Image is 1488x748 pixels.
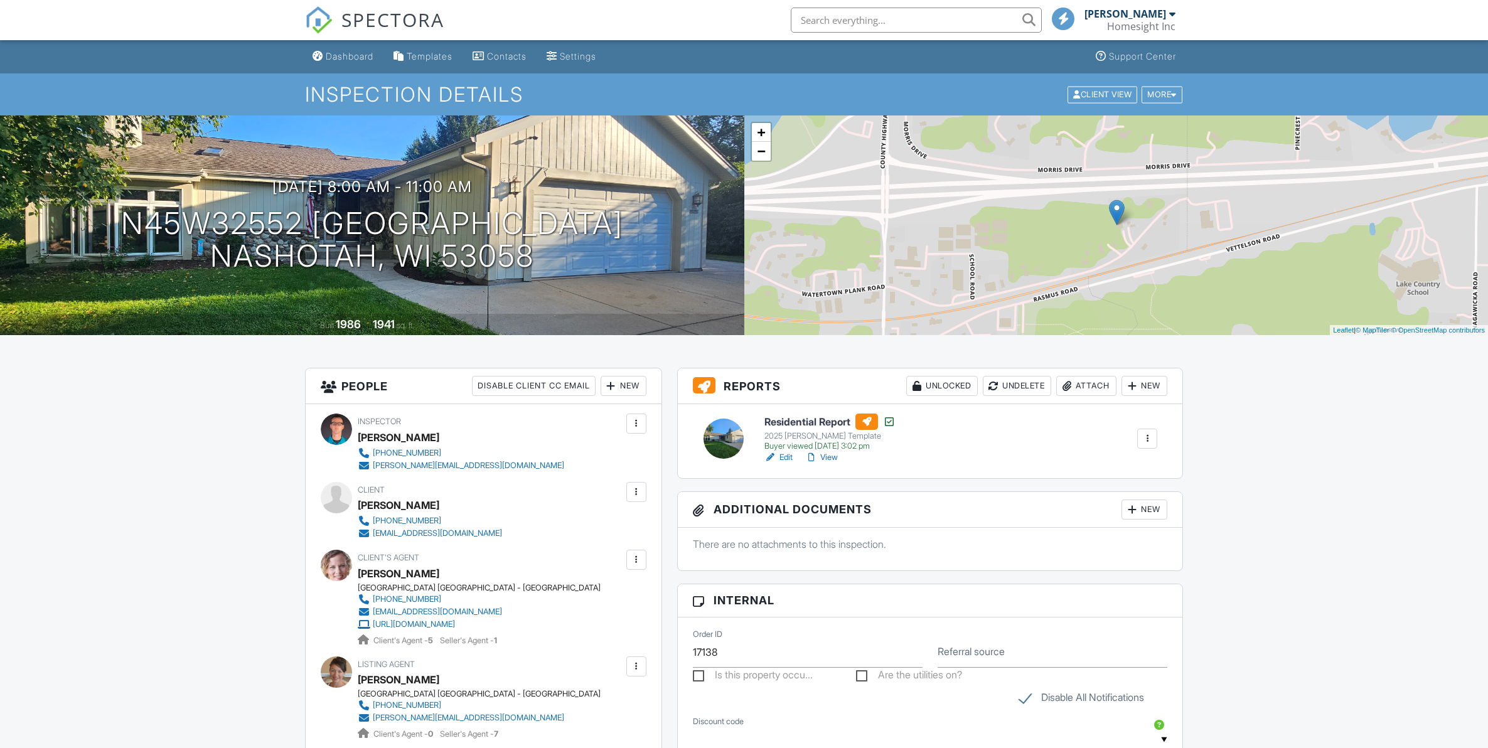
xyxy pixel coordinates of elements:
span: Inspector [358,417,401,426]
span: SPECTORA [341,6,444,33]
span: Listing Agent [358,660,415,669]
label: Disable All Notifications [1019,692,1144,707]
div: Contacts [487,51,527,61]
div: [URL][DOMAIN_NAME] [373,619,455,629]
span: Client [358,485,385,494]
span: Client's Agent - [373,636,435,645]
div: Dashboard [326,51,373,61]
a: © MapTiler [1356,326,1389,334]
strong: 5 [428,636,433,645]
h1: N45W32552 [GEOGRAPHIC_DATA] Nashotah, WI 53058 [121,207,623,274]
a: Templates [388,45,458,68]
div: [PERSON_NAME] [358,670,439,689]
strong: 0 [428,729,433,739]
input: Search everything... [791,8,1042,33]
a: Zoom out [752,142,771,161]
a: [URL][DOMAIN_NAME] [358,618,591,631]
div: New [1121,376,1167,396]
a: [PHONE_NUMBER] [358,593,591,606]
div: [PERSON_NAME][EMAIL_ADDRESS][DOMAIN_NAME] [373,713,564,723]
label: Referral source [938,644,1005,658]
div: [PERSON_NAME][EMAIL_ADDRESS][DOMAIN_NAME] [373,461,564,471]
a: Zoom in [752,123,771,142]
h3: [DATE] 8:00 am - 11:00 am [272,178,472,195]
div: Buyer viewed [DATE] 3:02 pm [764,441,896,451]
div: Client View [1068,86,1137,103]
label: Is this property occupied? [693,669,813,685]
span: sq. ft. [397,321,414,330]
strong: 1 [494,636,497,645]
a: [PHONE_NUMBER] [358,699,591,712]
strong: 7 [494,729,498,739]
label: Order ID [693,629,722,640]
div: Attach [1056,376,1116,396]
div: [GEOGRAPHIC_DATA] [GEOGRAPHIC_DATA] - [GEOGRAPHIC_DATA] [358,689,601,699]
a: Edit [764,451,793,464]
span: Client's Agent - [373,729,435,739]
a: [EMAIL_ADDRESS][DOMAIN_NAME] [358,606,591,618]
a: [PHONE_NUMBER] [358,447,564,459]
div: Templates [407,51,452,61]
h3: Internal [678,584,1183,617]
div: New [601,376,646,396]
a: Settings [542,45,601,68]
a: Client View [1066,89,1140,99]
div: Homesight Inc [1107,20,1175,33]
span: Seller's Agent - [440,636,497,645]
a: © OpenStreetMap contributors [1391,326,1485,334]
div: [PHONE_NUMBER] [373,700,441,710]
span: Built [320,321,334,330]
a: Support Center [1091,45,1181,68]
div: Unlocked [906,376,978,396]
div: Settings [560,51,596,61]
div: 2025 [PERSON_NAME] Template [764,431,896,441]
a: Dashboard [308,45,378,68]
a: View [805,451,838,464]
div: [PHONE_NUMBER] [373,448,441,458]
h3: Additional Documents [678,492,1183,528]
label: Are the utilities on? [856,669,962,685]
a: [PHONE_NUMBER] [358,515,502,527]
h6: Residential Report [764,414,896,430]
a: [EMAIL_ADDRESS][DOMAIN_NAME] [358,527,502,540]
div: 1941 [373,318,395,331]
h1: Inspection Details [305,83,1184,105]
div: [PERSON_NAME] [358,496,439,515]
span: Client's Agent [358,553,419,562]
div: | [1330,325,1488,336]
div: [EMAIL_ADDRESS][DOMAIN_NAME] [373,607,502,617]
div: [EMAIL_ADDRESS][DOMAIN_NAME] [373,528,502,538]
div: [PHONE_NUMBER] [373,516,441,526]
div: New [1121,500,1167,520]
span: Seller's Agent - [440,729,498,739]
img: The Best Home Inspection Software - Spectora [305,6,333,34]
div: 1986 [336,318,361,331]
div: More [1142,86,1182,103]
label: Discount code [693,716,744,727]
div: Undelete [983,376,1051,396]
div: [GEOGRAPHIC_DATA] [GEOGRAPHIC_DATA] - [GEOGRAPHIC_DATA] [358,583,601,593]
a: SPECTORA [305,17,444,43]
h3: Reports [678,368,1183,404]
a: Leaflet [1333,326,1354,334]
div: [PERSON_NAME] [358,428,439,447]
a: [PERSON_NAME][EMAIL_ADDRESS][DOMAIN_NAME] [358,712,591,724]
div: [PERSON_NAME] [1084,8,1166,20]
div: [PERSON_NAME] [358,564,439,583]
a: Contacts [468,45,532,68]
h3: People [306,368,661,404]
div: [PHONE_NUMBER] [373,594,441,604]
a: [PERSON_NAME][EMAIL_ADDRESS][DOMAIN_NAME] [358,459,564,472]
div: Disable Client CC Email [472,376,596,396]
div: Support Center [1109,51,1176,61]
p: There are no attachments to this inspection. [693,537,1168,551]
a: Residential Report 2025 [PERSON_NAME] Template Buyer viewed [DATE] 3:02 pm [764,414,896,451]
